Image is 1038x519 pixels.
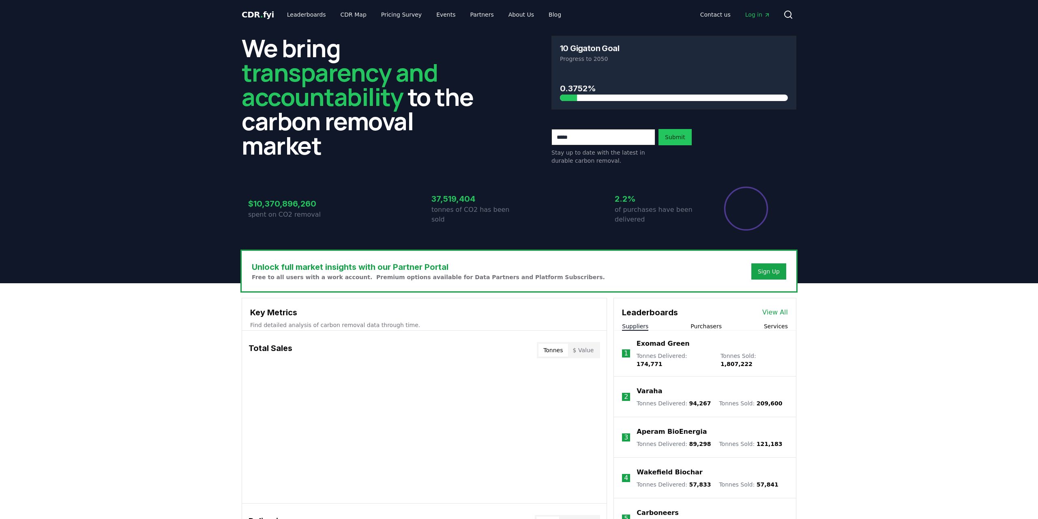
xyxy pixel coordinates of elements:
p: 2 [624,392,628,402]
button: Tonnes [538,344,568,357]
a: Blog [542,7,568,22]
a: Contact us [694,7,737,22]
span: 174,771 [637,361,663,367]
h3: 10 Gigaton Goal [560,44,619,52]
p: spent on CO2 removal [248,210,336,220]
p: Tonnes Delivered : [637,399,711,407]
p: Tonnes Delivered : [637,480,711,489]
a: Pricing Survey [375,7,428,22]
button: Sign Up [751,263,786,280]
p: tonnes of CO2 has been sold [431,205,519,224]
span: transparency and accountability [242,56,438,113]
span: 94,267 [689,400,711,407]
h3: $10,370,896,260 [248,198,336,210]
nav: Main [281,7,568,22]
h3: Key Metrics [250,306,598,319]
span: CDR fyi [242,10,274,19]
a: Sign Up [758,267,780,276]
nav: Main [694,7,777,22]
p: Tonnes Sold : [719,399,782,407]
p: Tonnes Delivered : [637,352,712,368]
p: Tonnes Sold : [719,480,778,489]
a: Events [430,7,462,22]
button: $ Value [568,344,599,357]
a: Varaha [637,386,662,396]
span: 57,841 [757,481,778,488]
a: Aperam BioEnergia [637,427,707,437]
div: Percentage of sales delivered [723,186,769,231]
span: 209,600 [757,400,783,407]
button: Submit [658,129,692,145]
h3: 37,519,404 [431,193,519,205]
span: 121,183 [757,441,783,447]
p: Tonnes Delivered : [637,440,711,448]
p: 1 [624,349,628,358]
span: 1,807,222 [721,361,753,367]
p: Tonnes Sold : [719,440,782,448]
a: Partners [464,7,500,22]
button: Services [764,322,788,330]
a: Carboneers [637,508,678,518]
a: Log in [739,7,777,22]
a: Leaderboards [281,7,332,22]
p: Find detailed analysis of carbon removal data through time. [250,321,598,329]
span: 57,833 [689,481,711,488]
h3: 2.2% [615,193,702,205]
button: Purchasers [691,322,722,330]
h3: Leaderboards [622,306,678,319]
a: Wakefield Biochar [637,467,702,477]
span: 89,298 [689,441,711,447]
span: . [260,10,263,19]
p: Tonnes Sold : [721,352,788,368]
p: of purchases have been delivered [615,205,702,224]
h2: We bring to the carbon removal market [242,36,487,157]
a: CDR.fyi [242,9,274,20]
span: Log in [745,11,770,19]
p: Stay up to date with the latest in durable carbon removal. [551,149,655,165]
a: CDR Map [334,7,373,22]
p: 4 [624,473,628,483]
h3: 0.3752% [560,82,788,95]
p: Free to all users with a work account. Premium options available for Data Partners and Platform S... [252,273,605,281]
a: View All [762,308,788,317]
p: 3 [624,433,628,442]
a: About Us [502,7,540,22]
button: Suppliers [622,322,648,330]
a: Exomad Green [637,339,690,349]
h3: Total Sales [249,342,292,358]
p: Progress to 2050 [560,55,788,63]
h3: Unlock full market insights with our Partner Portal [252,261,605,273]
